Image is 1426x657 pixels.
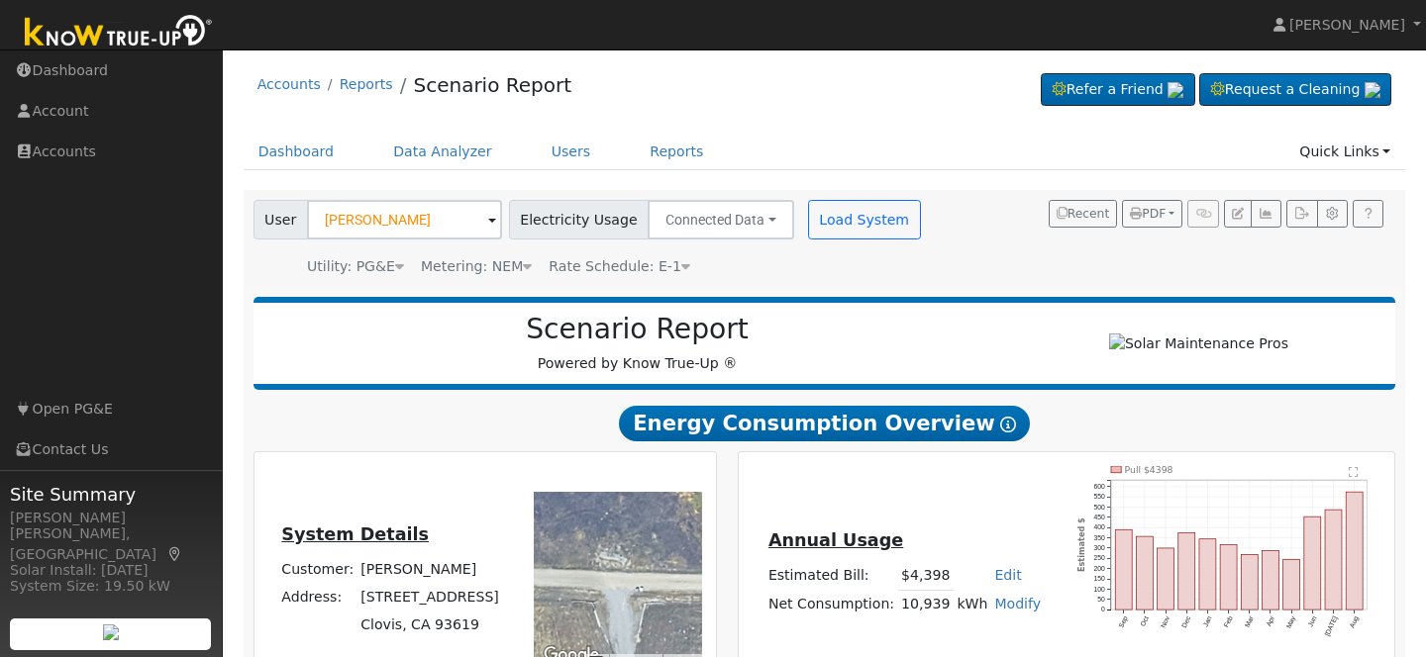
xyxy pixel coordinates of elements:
text: 350 [1093,534,1105,541]
div: Metering: NEM [421,256,532,277]
a: Dashboard [244,134,350,170]
span: User [254,200,308,239]
text: May [1285,614,1298,630]
a: Scenario Report [413,73,571,97]
text: Apr [1265,614,1276,628]
text: 100 [1093,586,1105,593]
h2: Scenario Report [273,313,1001,346]
span: PDF [1130,207,1166,221]
a: Users [537,134,606,170]
button: Recent [1049,200,1118,228]
text: Feb [1222,615,1233,629]
text: Estimated $ [1076,517,1086,572]
div: [PERSON_NAME], [GEOGRAPHIC_DATA] [10,523,212,565]
a: Reports [635,134,718,170]
rect: onclick="" [1304,516,1321,610]
input: Select a User [307,200,502,239]
text: 150 [1093,575,1105,582]
button: Connected Data [648,200,794,239]
img: retrieve [1168,82,1183,98]
td: $4,398 [898,562,954,591]
td: Clovis, CA 93619 [357,611,503,639]
text: 50 [1097,596,1105,603]
text: 600 [1093,483,1105,490]
a: Refer a Friend [1041,73,1195,107]
td: Customer: [278,555,357,583]
div: Powered by Know True-Up ® [263,313,1012,374]
text: 500 [1093,504,1105,511]
div: System Size: 19.50 kW [10,576,212,597]
td: 10,939 [898,590,954,618]
td: [PERSON_NAME] [357,555,503,583]
div: [PERSON_NAME] [10,508,212,528]
span: [PERSON_NAME] [1289,17,1405,33]
a: Map [166,546,184,562]
span: Energy Consumption Overview [619,406,1029,441]
text: Mar [1244,614,1256,628]
button: Load System [808,200,921,239]
a: Reports [340,76,393,92]
img: retrieve [1365,82,1380,98]
i: Show Help [1000,417,1016,432]
td: kWh [954,590,991,618]
rect: onclick="" [1158,548,1174,610]
text: Dec [1180,614,1192,628]
button: Settings [1317,200,1348,228]
rect: onclick="" [1241,555,1258,610]
text: 400 [1093,524,1105,531]
text: Jun [1307,615,1318,628]
rect: onclick="" [1283,560,1300,610]
u: Annual Usage [768,530,903,550]
td: Estimated Bill: [764,562,897,591]
a: Help Link [1353,200,1383,228]
span: Site Summary [10,481,212,508]
button: Multi-Series Graph [1251,200,1281,228]
text: Sep [1117,615,1129,630]
text: Jan [1202,615,1213,628]
span: Alias: HE1 [549,258,690,274]
a: Quick Links [1284,134,1405,170]
button: PDF [1122,200,1182,228]
text: Aug [1349,615,1361,630]
u: System Details [281,524,429,544]
text: 300 [1093,544,1105,551]
rect: onclick="" [1325,510,1342,610]
text: 250 [1093,555,1105,562]
a: Request a Cleaning [1199,73,1391,107]
button: Edit User [1224,200,1252,228]
rect: onclick="" [1263,551,1279,610]
rect: onclick="" [1136,536,1153,610]
text: 0 [1101,606,1105,612]
a: Edit [994,567,1021,583]
a: Modify [994,596,1041,611]
td: Net Consumption: [764,590,897,618]
td: Address: [278,583,357,610]
text: [DATE] [1323,615,1339,638]
text: 200 [1093,565,1105,572]
button: Export Interval Data [1286,200,1317,228]
rect: onclick="" [1199,539,1216,610]
text: Nov [1160,614,1171,628]
a: Data Analyzer [378,134,507,170]
text: Oct [1139,615,1150,628]
text: 450 [1093,514,1105,520]
td: [STREET_ADDRESS] [357,583,503,610]
rect: onclick="" [1178,533,1195,610]
text:  [1349,466,1359,478]
div: Solar Install: [DATE] [10,560,212,581]
text: 550 [1093,493,1105,500]
rect: onclick="" [1346,492,1363,610]
rect: onclick="" [1115,529,1132,610]
img: Solar Maintenance Pros [1109,333,1288,354]
rect: onclick="" [1220,545,1237,610]
div: Utility: PG&E [307,256,404,277]
img: retrieve [103,624,119,640]
span: Electricity Usage [509,200,649,239]
img: Know True-Up [15,11,223,55]
text: Pull $4398 [1125,464,1173,475]
a: Accounts [257,76,321,92]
